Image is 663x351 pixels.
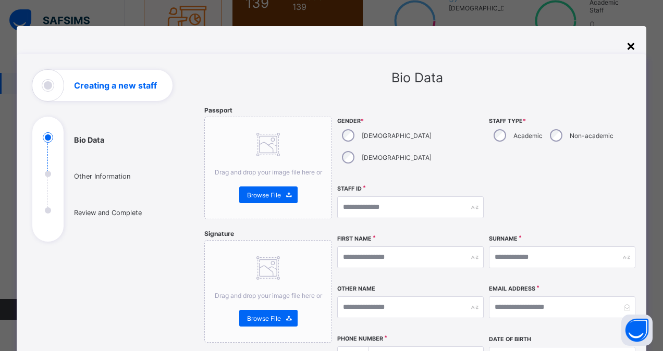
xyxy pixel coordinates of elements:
span: Browse File [247,191,281,199]
span: Staff Type [489,118,635,124]
label: Other Name [337,285,375,292]
div: Drag and drop your image file here orBrowse File [204,240,333,343]
div: Drag and drop your image file here orBrowse File [204,117,333,219]
span: Drag and drop your image file here or [215,168,322,176]
label: Surname [489,235,518,242]
label: Non-academic [570,132,613,140]
button: Open asap [621,315,653,346]
label: Staff ID [337,185,362,192]
label: Email Address [489,285,535,292]
span: Browse File [247,315,281,322]
span: Passport [204,106,232,114]
div: × [626,36,636,54]
label: Academic [513,132,543,140]
label: First Name [337,235,372,242]
label: Phone Number [337,335,383,342]
span: Bio Data [391,70,443,85]
label: [DEMOGRAPHIC_DATA] [362,132,432,140]
label: Date of Birth [489,336,531,343]
span: Signature [204,230,234,237]
span: Drag and drop your image file here or [215,292,322,299]
h1: Creating a new staff [74,81,157,90]
span: Gender [337,118,484,124]
label: [DEMOGRAPHIC_DATA] [362,154,432,161]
